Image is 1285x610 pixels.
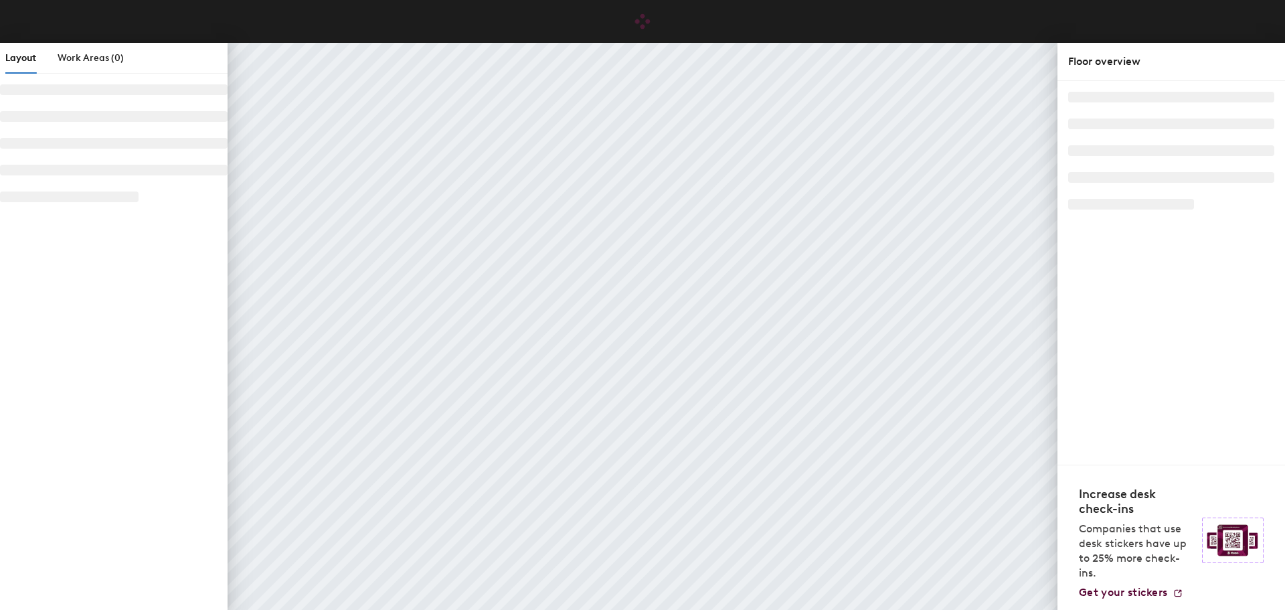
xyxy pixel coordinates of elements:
span: Layout [5,52,36,64]
span: Get your stickers [1079,586,1167,599]
h4: Increase desk check-ins [1079,487,1194,516]
span: Work Areas (0) [58,52,124,64]
div: Floor overview [1068,54,1274,70]
img: Sticker logo [1202,518,1264,563]
a: Get your stickers [1079,586,1183,599]
p: Companies that use desk stickers have up to 25% more check-ins. [1079,522,1194,581]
